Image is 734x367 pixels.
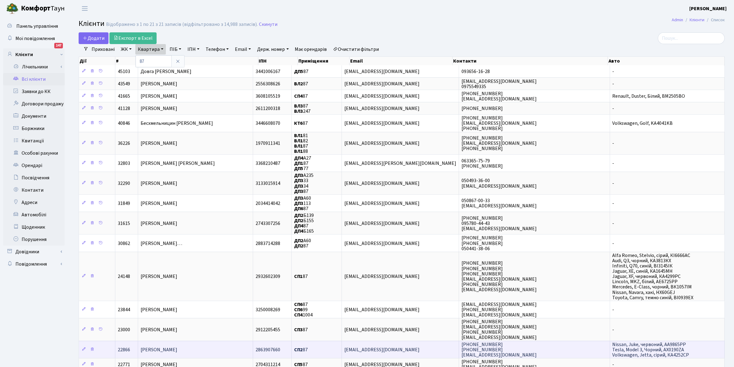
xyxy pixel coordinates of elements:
span: 2556308626 [256,80,280,87]
span: - [613,80,614,87]
span: [PERSON_NAME] [141,80,177,87]
span: [PHONE_NUMBER] [PHONE_NUMBER] [EMAIL_ADDRESS][DOMAIN_NAME] [461,341,537,358]
b: ВЛ3 [294,103,303,109]
span: А235 33 34 87 [294,172,314,194]
b: ДП4 [294,222,304,229]
b: ВЛ3 [294,108,303,115]
b: СП6 [294,306,303,313]
b: ДП5 [294,68,304,75]
th: ІПН [258,57,298,65]
span: [PERSON_NAME] [141,200,177,207]
span: [PHONE_NUMBER] [PHONE_NUMBER] [PHONE_NUMBER] [EMAIL_ADDRESS][DOMAIN_NAME] [PHONE_NUMBER] [EMAIL_A... [461,260,537,293]
span: [PHONE_NUMBER] 095780-44-43 [EMAIL_ADDRESS][DOMAIN_NAME] [461,215,537,232]
span: - [613,220,614,227]
a: Документи [3,110,65,122]
th: Email [350,57,453,65]
b: ВЛ1 [294,148,303,155]
a: Лічильники [7,61,65,73]
a: Панель управління [3,20,65,32]
span: 1970911341 [256,140,280,147]
a: Боржники [3,122,65,135]
span: Клієнти [79,18,105,29]
span: 2883714288 [256,240,280,247]
span: [PERSON_NAME] [141,140,177,147]
span: [EMAIL_ADDRESS][DOMAIN_NAME] [344,326,420,333]
b: КТ6 [294,120,303,127]
b: СП6 [294,301,303,308]
span: [PERSON_NAME] [141,273,177,280]
span: 050867-00-33 [EMAIL_ADDRESS][DOMAIN_NAME] [461,197,537,209]
b: ДП2 [294,243,304,249]
a: Квитанції [3,135,65,147]
b: ДП3 [294,172,304,179]
b: ДП2 [294,217,304,224]
span: 23000 [118,326,130,333]
b: ДП6 [294,205,304,212]
b: ДП2 [294,237,304,244]
span: 41128 [118,105,130,112]
th: Контакти [453,57,608,65]
span: - [613,68,614,75]
span: [EMAIL_ADDRESS][DOMAIN_NAME] 0975549335 [461,78,537,90]
input: Пошук... [658,32,725,44]
b: ДП3 [294,183,304,190]
span: [EMAIL_ADDRESS][DOMAIN_NAME] [344,220,420,227]
b: ДП2 [294,212,304,219]
span: 3368210487 [256,160,280,167]
a: Держ. номер [255,44,291,55]
b: ДП1 [294,160,304,167]
a: Клієнти [3,48,65,61]
span: [EMAIL_ADDRESS][DOMAIN_NAME] [344,180,420,187]
span: Бесхмельницин [PERSON_NAME] [141,120,213,127]
span: 3608105519 [256,93,280,100]
span: [PHONE_NUMBER] [461,105,503,112]
a: Має орендарів [293,44,330,55]
span: 87 [294,120,308,127]
span: 063365-75-79 [PHONE_NUMBER] [461,157,503,169]
a: [PERSON_NAME] [689,5,727,12]
span: 2863907660 [256,346,280,353]
span: 22866 [118,346,130,353]
a: Admin [672,17,683,23]
b: ДП5 [294,165,304,172]
span: 2034414042 [256,200,280,207]
th: Дії [79,57,115,65]
div: 147 [54,43,63,48]
a: Посвідчення [3,172,65,184]
span: 87 247 [294,103,311,115]
a: Заявки до КК [3,85,65,98]
span: 87 [294,68,309,75]
a: Додати [79,32,109,44]
span: Додати [83,35,105,42]
span: [EMAIL_ADDRESS][DOMAIN_NAME] [344,105,420,112]
span: - [613,180,614,187]
a: Експорт в Excel [109,32,157,44]
span: [PERSON_NAME] [141,220,177,227]
span: - [613,326,614,333]
span: [PHONE_NUMBER] [EMAIL_ADDRESS][DOMAIN_NAME] [461,90,537,102]
b: СП2 [294,346,303,353]
b: ВЛ2 [294,80,303,87]
span: 23844 [118,306,130,313]
span: 41665 [118,93,130,100]
span: [PERSON_NAME] [141,306,177,313]
button: Переключити навігацію [77,3,92,14]
span: [EMAIL_ADDRESS][DOMAIN_NAME] [344,93,420,100]
span: Renault, Duster, Білий, ВМ2505ВО [613,93,685,100]
span: [EMAIL_ADDRESS][DOMAIN_NAME] [344,80,420,87]
span: - [613,160,614,167]
a: Орендарі [3,159,65,172]
span: [EMAIL_ADDRESS][DOMAIN_NAME] [344,346,420,353]
span: [PHONE_NUMBER] [EMAIL_ADDRESS][DOMAIN_NAME] [PHONE_NUMBER] [461,115,537,132]
span: [EMAIL_ADDRESS][DOMAIN_NAME] [344,306,420,313]
b: Комфорт [21,3,51,13]
nav: breadcrumb [662,14,734,27]
b: ДП3 [294,195,304,202]
span: [PERSON_NAME] [141,93,177,100]
a: Особові рахунки [3,147,65,159]
span: 87 [294,80,308,87]
span: 31615 [118,220,130,227]
b: СП3 [294,326,303,333]
span: А60 113 87 [294,195,311,212]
